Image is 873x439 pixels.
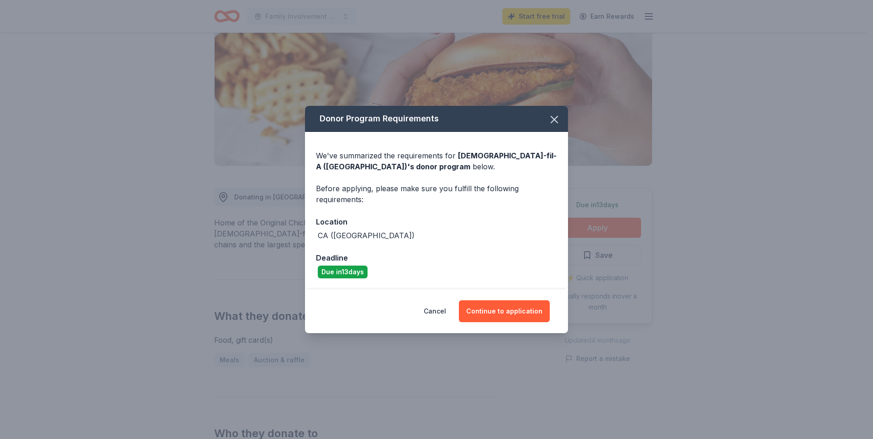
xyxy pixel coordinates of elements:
div: Due in 13 days [318,266,368,278]
div: Donor Program Requirements [305,106,568,132]
div: CA ([GEOGRAPHIC_DATA]) [318,230,415,241]
div: Deadline [316,252,557,264]
div: Before applying, please make sure you fulfill the following requirements: [316,183,557,205]
div: Location [316,216,557,228]
div: We've summarized the requirements for below. [316,150,557,172]
button: Continue to application [459,300,550,322]
button: Cancel [424,300,446,322]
